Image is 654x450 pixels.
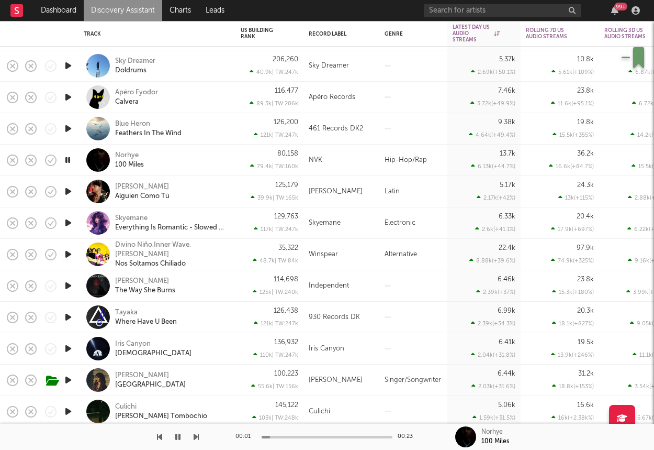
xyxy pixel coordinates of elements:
div: Singer/Songwriter [379,365,447,396]
div: 9.38k [498,119,515,126]
div: 10.8k [577,56,594,63]
div: 5.17k [500,182,515,189]
div: Independent [309,280,349,292]
div: 22.4k [499,245,515,251]
a: Apéro Fyodor [115,88,158,97]
div: 121k | TW: 247k [241,131,298,138]
button: 99+ [611,6,618,15]
div: 6.33k [499,213,515,220]
a: Norhye [115,151,139,160]
div: 103k | TW: 248k [241,414,298,421]
a: The Way She Burns [115,286,175,295]
a: [DEMOGRAPHIC_DATA] [115,349,191,358]
div: 13k ( +115 % ) [558,194,594,201]
a: [PERSON_NAME] Tombochio [115,412,207,421]
div: 6.46k [498,276,515,283]
div: 31.2k [578,370,594,377]
a: Culichi [115,402,137,412]
div: 110k | TW: 247k [241,352,298,358]
a: Everything Is Romantic - Slowed & Reverb [115,223,228,233]
div: [PERSON_NAME] [115,371,169,380]
div: 5.61k ( +109 % ) [551,69,594,75]
a: Iris Canyon [115,339,151,349]
div: 125k | TW: 240k [241,289,298,295]
div: 13.7k [500,150,515,157]
div: 125,179 [275,182,298,189]
div: 23.8k [577,276,594,283]
div: Norhye [481,427,503,437]
div: 11.6k ( +95.1 % ) [551,100,594,107]
div: 129,763 [274,213,298,220]
div: 117k | TW: 247k [241,226,298,233]
a: Doldrums [115,66,146,75]
div: Alternative [379,239,447,270]
div: 80,158 [277,150,298,157]
div: Latest Day US Audio Streams [453,24,500,43]
div: 00:01 [235,431,256,443]
div: 2.6k ( +41.1 % ) [475,226,515,233]
div: 6.44k [498,370,515,377]
div: 79.4k | TW: 160k [241,163,298,170]
div: 13.9k ( +246 % ) [551,352,594,358]
div: 8.88k ( +39.6 % ) [469,257,515,264]
div: 100 Miles [481,437,509,446]
div: 16.6k ( +84.7 % ) [549,163,594,170]
div: 2.17k ( +42 % ) [477,194,515,201]
div: 930 Records DK [309,311,360,324]
div: Culichi [309,405,330,418]
a: [PERSON_NAME] [115,182,169,192]
div: 461 Records DK2 [309,123,363,135]
div: 145,122 [275,402,298,409]
a: Calvera [115,97,139,107]
div: Sky Dreamer [309,60,349,72]
div: 2.04k ( +31.8 % ) [471,352,515,358]
div: 7.46k [498,87,515,94]
div: Track [84,31,225,37]
div: Feathers In The Wind [115,129,182,138]
div: 126,200 [274,119,298,126]
div: 1.59k ( +31.5 % ) [472,414,515,421]
a: Where Have U Been [115,317,177,327]
div: 36.2k [577,150,594,157]
div: 6.13k ( +44.7 % ) [471,163,515,170]
a: Alguien Como Tú [115,192,170,201]
div: 121k | TW: 247k [241,320,298,327]
div: 18.1k ( +827 % ) [552,320,594,327]
div: Hip-Hop/Rap [379,145,447,176]
div: 97.9k [577,245,594,251]
div: Iris Canyon [309,343,344,355]
div: Winspear [309,248,338,261]
div: 2.39k ( +34.3 % ) [471,320,515,327]
a: 100 Miles [115,160,144,170]
div: 74.9k ( +325 % ) [551,257,594,264]
div: 5.37k [499,56,515,63]
a: Sky Dreamer [115,57,155,66]
a: Divino Niño,Inner Wave,[PERSON_NAME] [115,240,228,259]
div: 00:23 [398,431,419,443]
div: Genre [385,31,437,37]
input: Search for artists [424,4,581,17]
div: Blue Heron [115,119,150,129]
a: Nos Soltamos Chiliado [115,259,186,269]
a: [GEOGRAPHIC_DATA] [115,380,186,390]
a: [PERSON_NAME] [115,277,169,286]
div: 23.8k [577,87,594,94]
div: 40.9k | TW: 247k [241,69,298,75]
div: 99 + [614,3,627,10]
div: 116,477 [275,87,298,94]
div: 20.4k [577,213,594,220]
div: 3.72k ( +49.9 % ) [470,100,515,107]
div: 114,698 [274,276,298,283]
